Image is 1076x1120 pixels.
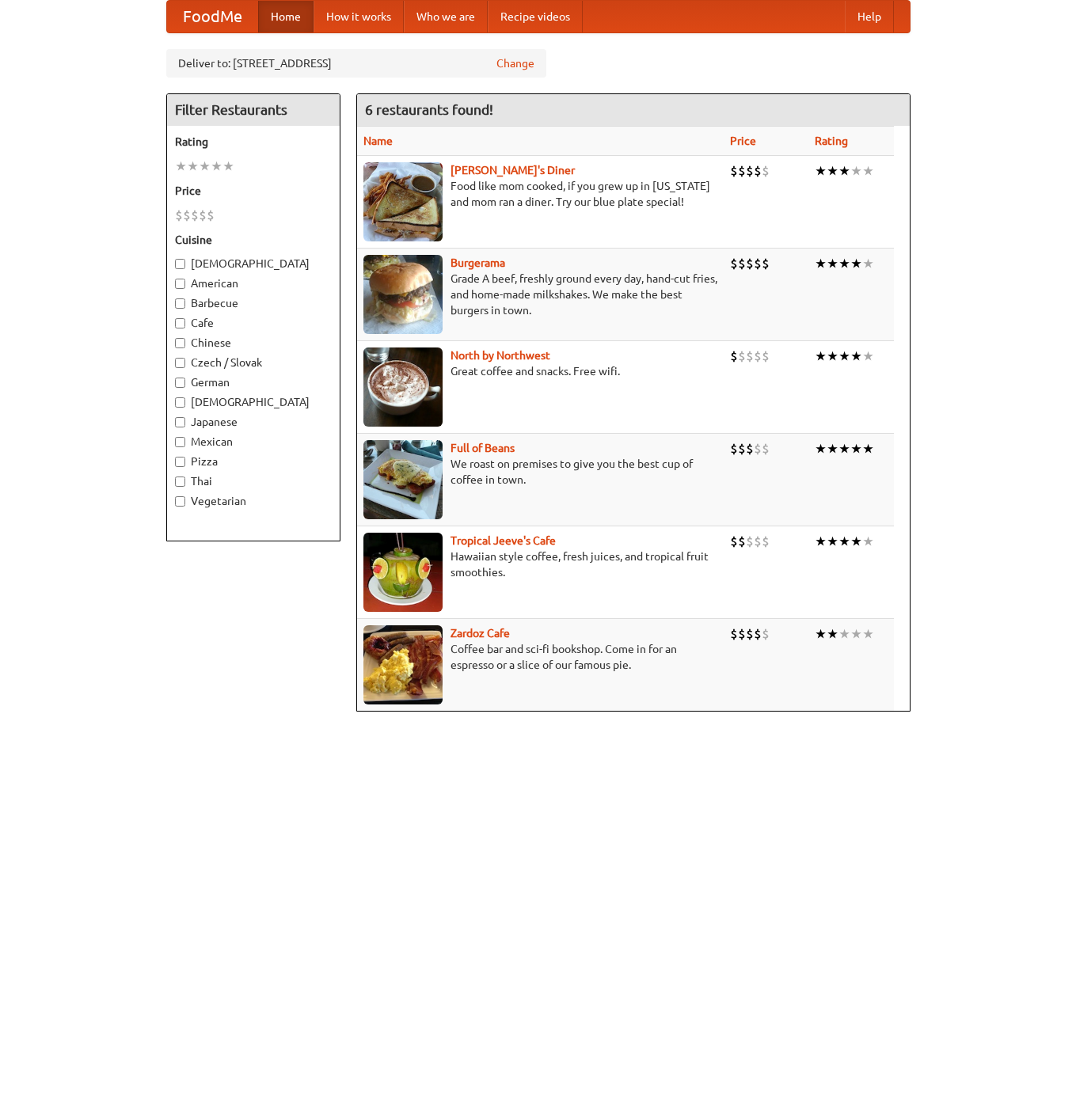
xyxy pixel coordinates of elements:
[738,625,746,643] li: $
[175,454,332,469] label: Pizza
[827,347,838,365] li: ★
[815,135,848,147] a: Rating
[175,134,332,150] h5: Rating
[845,1,894,32] a: Help
[222,158,234,175] li: ★
[175,394,332,410] label: [DEMOGRAPHIC_DATA]
[404,1,488,32] a: Who we are
[862,162,874,180] li: ★
[862,255,874,272] li: ★
[175,457,185,467] input: Pizza
[363,255,443,334] img: burgerama.jpg
[451,349,550,362] a: North by Northwest
[827,255,838,272] li: ★
[488,1,583,32] a: Recipe videos
[730,347,738,365] li: $
[175,318,185,328] input: Cafe
[363,135,393,147] a: Name
[738,440,746,457] li: $
[451,164,575,177] b: [PERSON_NAME]'s Diner
[175,473,332,489] label: Thai
[175,183,332,199] h5: Price
[730,533,738,550] li: $
[850,440,862,457] li: ★
[175,207,183,224] li: $
[451,627,510,640] a: Zardoz Cafe
[175,256,332,271] label: [DEMOGRAPHIC_DATA]
[175,279,185,289] input: American
[167,1,258,32] a: FoodMe
[175,496,185,507] input: Vegetarian
[815,162,827,180] li: ★
[199,158,211,175] li: ★
[211,158,222,175] li: ★
[175,355,332,370] label: Czech / Slovak
[815,347,827,365] li: ★
[838,347,850,365] li: ★
[258,1,314,32] a: Home
[175,397,185,408] input: [DEMOGRAPHIC_DATA]
[746,347,754,365] li: $
[754,162,762,180] li: $
[850,162,862,180] li: ★
[730,135,756,147] a: Price
[738,162,746,180] li: $
[365,102,493,117] ng-pluralize: 6 restaurants found!
[762,533,770,550] li: $
[762,162,770,180] li: $
[815,533,827,550] li: ★
[175,417,185,427] input: Japanese
[746,162,754,180] li: $
[862,625,874,643] li: ★
[175,298,185,309] input: Barbecue
[175,232,332,248] h5: Cuisine
[175,476,185,487] input: Thai
[363,363,717,379] p: Great coffee and snacks. Free wifi.
[207,207,215,224] li: $
[166,49,546,78] div: Deliver to: [STREET_ADDRESS]
[175,493,332,509] label: Vegetarian
[451,442,515,454] a: Full of Beans
[850,625,862,643] li: ★
[754,255,762,272] li: $
[730,625,738,643] li: $
[862,440,874,457] li: ★
[363,625,443,704] img: zardoz.jpg
[762,255,770,272] li: $
[838,255,850,272] li: ★
[451,534,556,547] a: Tropical Jeeve's Cafe
[175,374,332,390] label: German
[175,335,332,351] label: Chinese
[363,440,443,519] img: beans.jpg
[314,1,404,32] a: How it works
[175,378,185,388] input: German
[363,271,717,318] p: Grade A beef, freshly ground every day, hand-cut fries, and home-made milkshakes. We make the bes...
[363,347,443,427] img: north.jpg
[730,440,738,457] li: $
[175,358,185,368] input: Czech / Slovak
[815,255,827,272] li: ★
[187,158,199,175] li: ★
[827,625,838,643] li: ★
[746,440,754,457] li: $
[762,347,770,365] li: $
[850,533,862,550] li: ★
[838,533,850,550] li: ★
[738,255,746,272] li: $
[746,625,754,643] li: $
[746,533,754,550] li: $
[175,338,185,348] input: Chinese
[827,533,838,550] li: ★
[838,162,850,180] li: ★
[175,315,332,331] label: Cafe
[754,625,762,643] li: $
[862,347,874,365] li: ★
[451,256,505,269] b: Burgerama
[827,162,838,180] li: ★
[738,347,746,365] li: $
[762,625,770,643] li: $
[175,414,332,430] label: Japanese
[175,259,185,269] input: [DEMOGRAPHIC_DATA]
